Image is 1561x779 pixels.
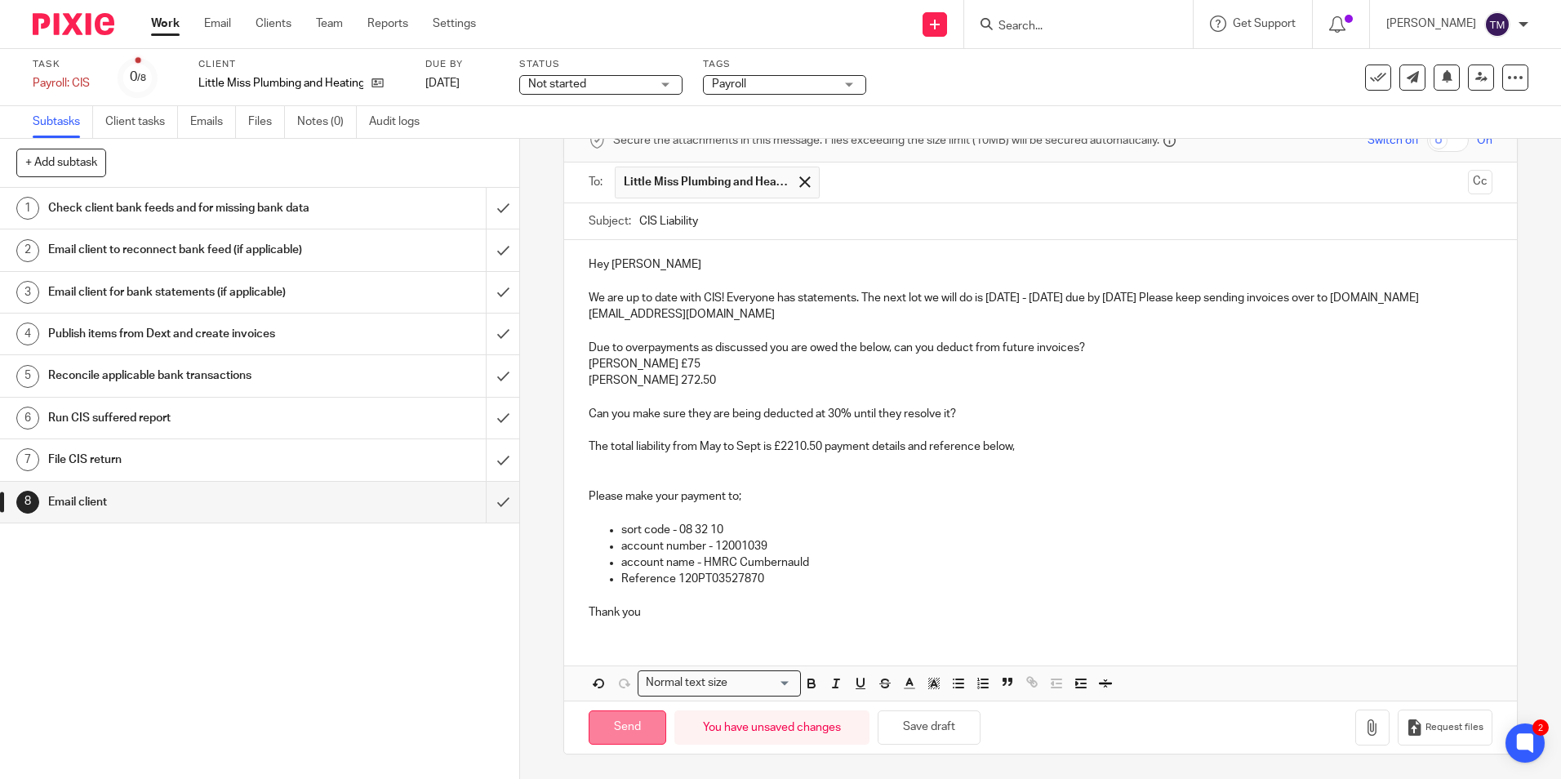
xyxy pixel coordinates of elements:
a: Subtasks [33,106,93,138]
div: Payroll: CIS [33,75,98,91]
span: Little Miss Plumbing and Heating Ltd [624,174,787,190]
label: Tags [703,58,866,71]
a: Client tasks [105,106,178,138]
label: Due by [425,58,499,71]
a: Audit logs [369,106,432,138]
p: account name - HMRC Cumbernauld [621,554,1492,571]
a: Clients [256,16,291,32]
p: account number - 12001039 [621,538,1492,554]
input: Search [997,20,1144,34]
a: Reports [367,16,408,32]
div: 6 [16,407,39,430]
img: svg%3E [1484,11,1510,38]
h1: Email client to reconnect bank feed (if applicable) [48,238,329,262]
h1: Publish items from Dext and create invoices [48,322,329,346]
div: 2 [1532,719,1549,736]
a: Email [204,16,231,32]
div: 4 [16,323,39,345]
span: Payroll [712,78,746,90]
input: Search for option [732,674,791,692]
label: Client [198,58,405,71]
h1: Check client bank feeds and for missing bank data [48,196,329,220]
a: Team [316,16,343,32]
p: [PERSON_NAME] [1386,16,1476,32]
span: Switch off [1368,132,1419,149]
p: [PERSON_NAME] 272.50 [589,372,1492,389]
p: Little Miss Plumbing and Heating Ltd [198,75,363,91]
span: Get Support [1233,18,1296,29]
label: Task [33,58,98,71]
div: 2 [16,239,39,262]
img: Pixie [33,13,114,35]
button: Save draft [878,710,981,746]
small: /8 [137,73,146,82]
a: Emails [190,106,236,138]
span: Not started [528,78,586,90]
h1: Reconcile applicable bank transactions [48,363,329,388]
span: Normal text size [642,674,731,692]
span: [DATE] [425,78,460,89]
div: 8 [16,491,39,514]
p: sort code - 08 32 10 [621,522,1492,538]
a: Work [151,16,180,32]
h1: Run CIS suffered report [48,406,329,430]
p: Hey [PERSON_NAME] [589,256,1492,273]
div: You have unsaved changes [674,710,869,746]
a: Settings [433,16,476,32]
span: Request files [1425,721,1483,734]
input: Send [589,710,666,746]
p: Can you make sure they are being deducted at 30% until they resolve it? [589,406,1492,422]
button: Request files [1398,710,1492,746]
span: On [1477,132,1492,149]
div: Search for option [638,670,801,696]
span: Secure the attachments in this message. Files exceeding the size limit (10MB) will be secured aut... [613,132,1159,149]
h1: Email client for bank statements (if applicable) [48,280,329,305]
p: Due to overpayments as discussed you are owed the below, can you deduct from future invoices? [589,340,1492,356]
button: + Add subtask [16,149,106,176]
div: 1 [16,197,39,220]
p: We are up to date with CIS! Everyone has statements. The next lot we will do is [DATE] - [DATE] d... [589,290,1492,323]
a: Notes (0) [297,106,357,138]
div: 0 [130,68,146,87]
p: Please make your payment to; [589,488,1492,505]
h1: File CIS return [48,447,329,472]
a: Files [248,106,285,138]
p: Reference 120PT03527870 [621,571,1492,587]
div: 5 [16,365,39,388]
label: To: [589,174,607,190]
button: Cc [1468,170,1492,194]
p: The total liability from May to Sept is £2210.50 payment details and reference below, [589,438,1492,455]
div: 7 [16,448,39,471]
div: 3 [16,281,39,304]
label: Status [519,58,683,71]
p: [PERSON_NAME] £75 [589,356,1492,372]
p: Thank you [589,604,1492,621]
h1: Email client [48,490,329,514]
label: Subject: [589,213,631,229]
